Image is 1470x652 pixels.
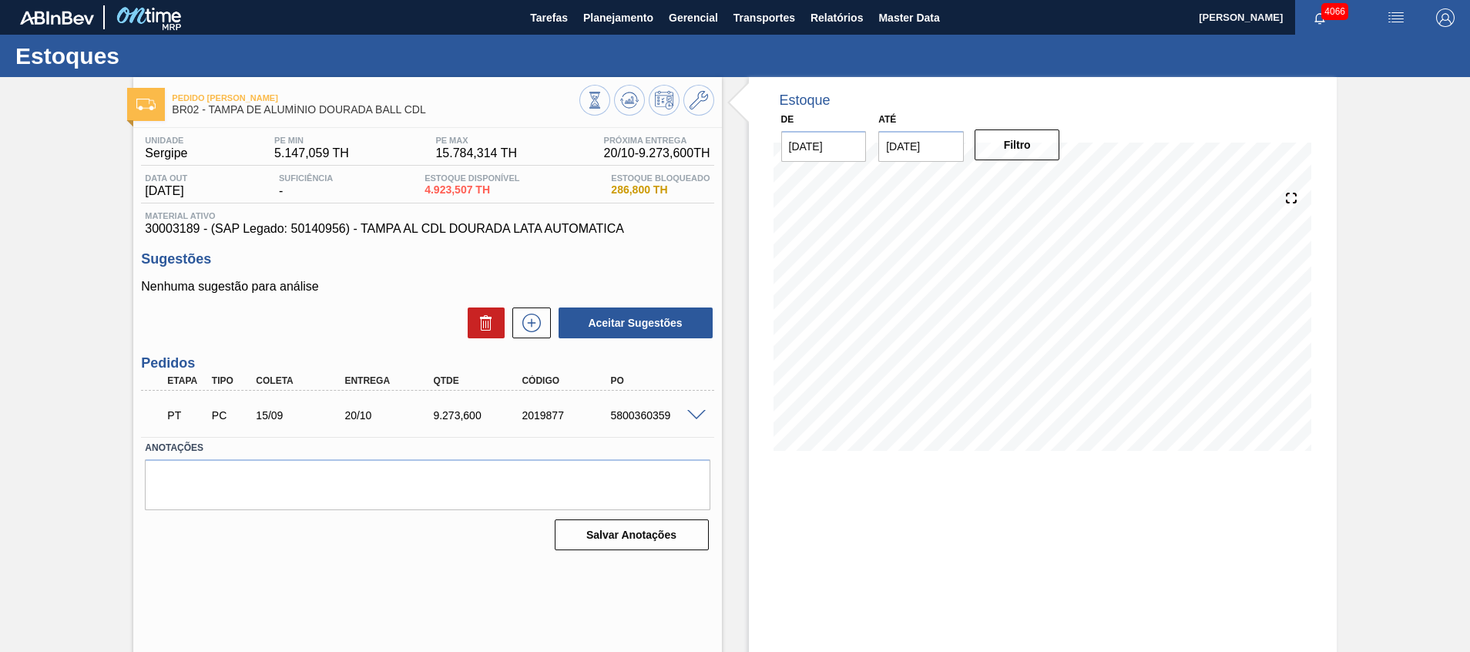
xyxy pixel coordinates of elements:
button: Aceitar Sugestões [559,308,713,338]
div: 15/09/2025 [252,409,351,422]
div: 20/10/2025 [341,409,440,422]
div: Pedido em Trânsito [163,398,210,432]
div: Pedido de Compra [208,409,254,422]
span: Estoque Bloqueado [611,173,710,183]
div: Aceitar Sugestões [551,306,714,340]
img: userActions [1387,8,1405,27]
div: 9.273,600 [429,409,529,422]
span: [DATE] [145,184,187,198]
span: PE MAX [435,136,517,145]
span: Suficiência [279,173,333,183]
label: Até [878,114,896,125]
input: dd/mm/yyyy [878,131,964,162]
div: - [275,173,337,198]
button: Atualizar Gráfico [614,85,645,116]
span: Master Data [878,8,939,27]
label: Anotações [145,437,710,459]
button: Visão Geral dos Estoques [579,85,610,116]
div: Nova sugestão [505,308,551,338]
span: Próxima Entrega [604,136,710,145]
span: Unidade [145,136,187,145]
button: Filtro [975,129,1060,160]
span: Pedido [PERSON_NAME] [172,93,579,103]
span: 4.923,507 TH [425,184,519,196]
button: Ir ao Master Data / Geral [683,85,714,116]
span: Estoque Disponível [425,173,519,183]
div: Código [518,375,617,386]
span: Sergipe [145,146,187,160]
button: Salvar Anotações [555,519,709,550]
div: 2019877 [518,409,617,422]
button: Notificações [1295,7,1344,29]
p: Nenhuma sugestão para análise [141,280,713,294]
span: 30003189 - (SAP Legado: 50140956) - TAMPA AL CDL DOURADA LATA AUTOMATICA [145,222,710,236]
span: Gerencial [669,8,718,27]
span: Relatórios [811,8,863,27]
div: Entrega [341,375,440,386]
span: 20/10 - 9.273,600 TH [604,146,710,160]
h1: Estoques [15,47,289,65]
span: Transportes [733,8,795,27]
div: Etapa [163,375,210,386]
div: Estoque [780,92,831,109]
div: Tipo [208,375,254,386]
span: Material ativo [145,211,710,220]
span: 5.147,059 TH [274,146,349,160]
div: 5800360359 [606,409,706,422]
h3: Sugestões [141,251,713,267]
div: Coleta [252,375,351,386]
span: Data out [145,173,187,183]
span: PE MIN [274,136,349,145]
span: BR02 - TAMPA DE ALUMÍNIO DOURADA BALL CDL [172,104,579,116]
h3: Pedidos [141,355,713,371]
span: Tarefas [530,8,568,27]
div: Qtde [429,375,529,386]
div: Excluir Sugestões [460,308,505,338]
span: 4066 [1321,3,1348,20]
p: PT [167,409,206,422]
label: De [781,114,794,125]
button: Programar Estoque [649,85,680,116]
span: Planejamento [583,8,653,27]
img: Ícone [136,99,156,110]
span: 286,800 TH [611,184,710,196]
input: dd/mm/yyyy [781,131,867,162]
span: 15.784,314 TH [435,146,517,160]
img: TNhmsLtSVTkK8tSr43FrP2fwEKptu5GPRR3wAAAABJRU5ErkJggg== [20,11,94,25]
div: PO [606,375,706,386]
img: Logout [1436,8,1455,27]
